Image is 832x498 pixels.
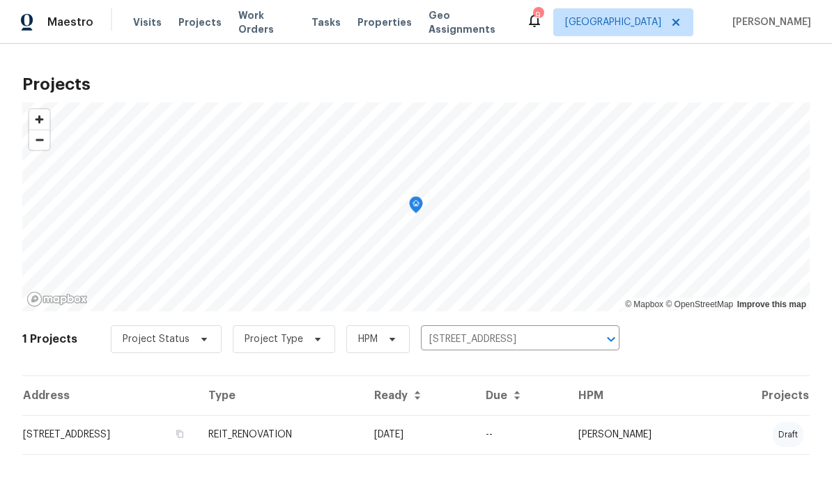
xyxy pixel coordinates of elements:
a: Improve this map [737,299,806,309]
th: Address [22,376,197,415]
th: Projects [717,376,810,415]
a: Mapbox homepage [26,291,88,307]
td: -- [475,415,567,454]
td: [PERSON_NAME] [567,415,717,454]
button: Zoom out [29,130,49,150]
h2: Projects [22,77,810,91]
span: Properties [357,15,412,29]
td: [STREET_ADDRESS] [22,415,197,454]
th: Due [475,376,567,415]
h2: 1 Projects [22,332,77,346]
span: Project Status [123,332,190,346]
th: HPM [567,376,717,415]
span: Geo Assignments [429,8,509,36]
div: draft [773,422,803,447]
span: Project Type [245,332,303,346]
th: Type [197,376,363,415]
span: Work Orders [238,8,295,36]
td: [DATE] [363,415,475,454]
span: Tasks [311,17,341,27]
span: [GEOGRAPHIC_DATA] [565,15,661,29]
canvas: Map [22,102,810,311]
td: REIT_RENOVATION [197,415,363,454]
span: Projects [178,15,222,29]
span: [PERSON_NAME] [727,15,811,29]
input: Search projects [421,329,580,350]
a: Mapbox [625,299,663,309]
a: OpenStreetMap [665,299,733,309]
button: Copy Address [174,428,186,440]
div: Map marker [409,196,423,218]
th: Ready [363,376,475,415]
button: Open [601,329,621,349]
button: Zoom in [29,109,49,130]
span: HPM [358,332,378,346]
div: 9 [533,8,543,22]
span: Maestro [47,15,93,29]
span: Visits [133,15,162,29]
